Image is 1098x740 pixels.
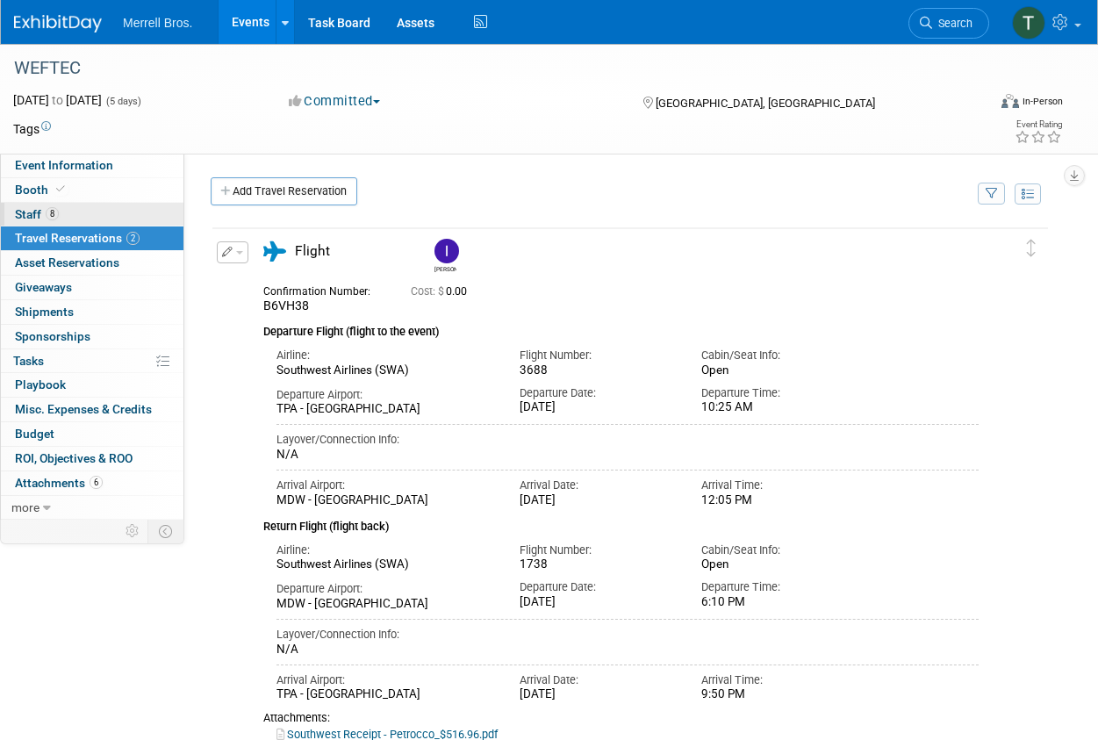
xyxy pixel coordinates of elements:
[1015,120,1062,129] div: Event Rating
[701,687,858,702] div: 9:50 PM
[1,203,183,226] a: Staff8
[263,280,384,298] div: Confirmation Number:
[1,447,183,471] a: ROI, Objectives & ROO
[13,354,44,368] span: Tasks
[520,595,676,610] div: [DATE]
[520,493,676,508] div: [DATE]
[1,398,183,421] a: Misc. Expenses & Credits
[263,314,979,341] div: Departure Flight (flight to the event)
[276,542,493,558] div: Airline:
[701,478,858,493] div: Arrival Time:
[701,348,858,363] div: Cabin/Seat Info:
[15,402,152,416] span: Misc. Expenses & Credits
[1022,95,1063,108] div: In-Person
[434,263,456,273] div: Ian Petrocco
[263,298,309,313] span: B6VH38
[276,597,493,612] div: MDW - [GEOGRAPHIC_DATA]
[701,363,858,377] div: Open
[430,239,461,273] div: Ian Petrocco
[520,672,676,688] div: Arrival Date:
[283,92,387,111] button: Committed
[15,183,68,197] span: Booth
[520,579,676,595] div: Departure Date:
[11,500,39,514] span: more
[1,226,183,250] a: Travel Reservations2
[520,385,676,401] div: Departure Date:
[276,348,493,363] div: Airline:
[263,241,286,262] i: Flight
[1,496,183,520] a: more
[701,385,858,401] div: Departure Time:
[276,402,493,417] div: TPA - [GEOGRAPHIC_DATA]
[15,280,72,294] span: Giveaways
[1,154,183,177] a: Event Information
[411,285,446,298] span: Cost: $
[118,520,148,542] td: Personalize Event Tab Strip
[701,672,858,688] div: Arrival Time:
[276,687,493,702] div: TPA - [GEOGRAPHIC_DATA]
[15,451,133,465] span: ROI, Objectives & ROO
[1,471,183,495] a: Attachments6
[148,520,184,542] td: Toggle Event Tabs
[910,91,1063,118] div: Event Format
[520,478,676,493] div: Arrival Date:
[520,400,676,415] div: [DATE]
[1,422,183,446] a: Budget
[276,363,493,378] div: Southwest Airlines (SWA)
[276,557,493,572] div: Southwest Airlines (SWA)
[211,177,357,205] a: Add Travel Reservation
[276,387,493,403] div: Departure Airport:
[123,16,192,30] span: Merrell Bros.
[520,557,676,572] div: 1738
[13,120,51,138] td: Tags
[263,711,979,725] div: Attachments:
[46,207,59,220] span: 8
[1,349,183,373] a: Tasks
[276,672,493,688] div: Arrival Airport:
[520,348,676,363] div: Flight Number:
[14,15,102,32] img: ExhibitDay
[15,305,74,319] span: Shipments
[56,184,65,194] i: Booth reservation complete
[1012,6,1045,40] img: Theresa Lucas
[1,178,183,202] a: Booth
[104,96,141,107] span: (5 days)
[276,643,979,657] div: N/A
[15,255,119,269] span: Asset Reservations
[701,579,858,595] div: Departure Time:
[1001,94,1019,108] img: Format-Inperson.png
[49,93,66,107] span: to
[1,251,183,275] a: Asset Reservations
[701,400,858,415] div: 10:25 AM
[520,363,676,378] div: 3688
[276,581,493,597] div: Departure Airport:
[520,542,676,558] div: Flight Number:
[411,285,474,298] span: 0.00
[656,97,875,110] span: [GEOGRAPHIC_DATA], [GEOGRAPHIC_DATA]
[1027,240,1036,257] i: Click and drag to move item
[276,448,979,463] div: N/A
[908,8,989,39] a: Search
[276,493,493,508] div: MDW - [GEOGRAPHIC_DATA]
[276,478,493,493] div: Arrival Airport:
[263,508,979,535] div: Return Flight (flight back)
[1,300,183,324] a: Shipments
[1,276,183,299] a: Giveaways
[701,595,858,610] div: 6:10 PM
[932,17,972,30] span: Search
[276,432,979,448] div: Layover/Connection Info:
[701,542,858,558] div: Cabin/Seat Info:
[15,158,113,172] span: Event Information
[295,243,330,259] span: Flight
[701,557,858,571] div: Open
[15,329,90,343] span: Sponsorships
[434,239,459,263] img: Ian Petrocco
[701,493,858,508] div: 12:05 PM
[15,377,66,392] span: Playbook
[520,687,676,702] div: [DATE]
[1,325,183,348] a: Sponsorships
[276,627,979,643] div: Layover/Connection Info:
[15,231,140,245] span: Travel Reservations
[90,476,103,489] span: 6
[126,232,140,245] span: 2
